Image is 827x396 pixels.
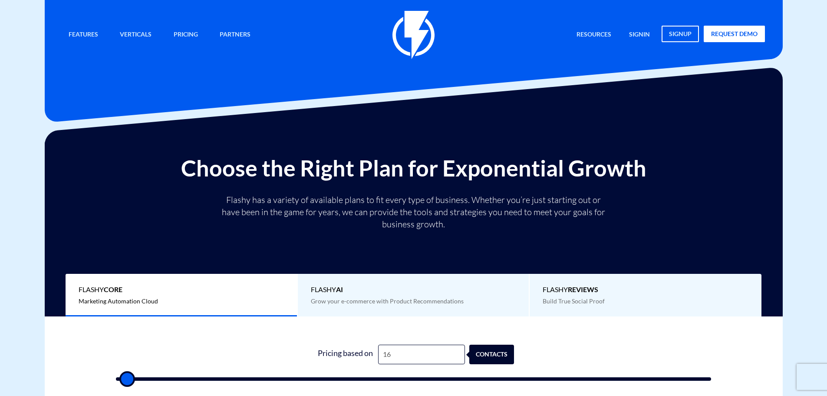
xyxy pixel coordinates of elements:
a: Partners [213,26,257,44]
span: Marketing Automation Cloud [79,297,158,305]
a: signin [623,26,656,44]
div: Pricing based on [313,345,378,364]
p: Flashy has a variety of available plans to fit every type of business. Whether you’re just starti... [218,194,609,230]
a: Resources [570,26,618,44]
b: AI [336,285,343,293]
a: Pricing [167,26,204,44]
span: Flashy [79,285,284,295]
b: REVIEWS [568,285,598,293]
span: Flashy [311,285,516,295]
h2: Choose the Right Plan for Exponential Growth [51,156,776,180]
a: signup [662,26,699,42]
span: Build True Social Proof [543,297,605,305]
span: Flashy [543,285,748,295]
a: request demo [704,26,765,42]
a: Features [62,26,105,44]
b: Core [104,285,122,293]
a: Verticals [113,26,158,44]
span: Grow your e-commerce with Product Recommendations [311,297,464,305]
div: contacts [477,345,522,364]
